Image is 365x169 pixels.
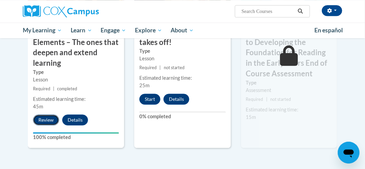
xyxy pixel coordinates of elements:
[33,134,119,141] label: 100% completed
[246,87,332,94] div: Assessment
[295,7,306,15] button: Search
[18,22,66,38] a: My Learning
[163,94,189,105] button: Details
[266,97,267,102] span: |
[246,97,263,102] span: Required
[57,86,77,91] span: completed
[23,5,122,17] a: Cox Campus
[131,22,167,38] a: Explore
[241,27,337,79] h3: An Ecosystem Approach to Developing the Foundation for Reading in the Early Years End of Course A...
[310,23,347,37] a: En español
[33,86,50,91] span: Required
[164,65,185,70] span: not started
[33,114,59,125] button: Review
[139,65,157,70] span: Required
[338,142,360,164] iframe: Button to launch messaging window
[33,104,43,109] span: 45m
[160,65,161,70] span: |
[28,27,124,68] h3: The Connections Elements – The ones that deepen and extend learning
[139,47,225,55] label: Type
[66,22,97,38] a: Learn
[96,22,131,38] a: Engage
[139,94,160,105] button: Start
[139,82,150,88] span: 25m
[167,22,198,38] a: About
[139,74,225,82] div: Estimated learning time:
[246,114,256,120] span: 15m
[33,68,119,76] label: Type
[33,95,119,103] div: Estimated learning time:
[71,26,92,34] span: Learn
[246,79,332,87] label: Type
[18,22,347,38] div: Main menu
[62,114,88,125] button: Details
[139,113,225,120] label: 0% completed
[241,7,295,15] input: Search Courses
[139,55,225,62] div: Lesson
[101,26,126,34] span: Engage
[53,86,54,91] span: |
[23,26,62,34] span: My Learning
[171,26,194,34] span: About
[33,76,119,83] div: Lesson
[322,5,342,16] button: Account Settings
[270,97,291,102] span: not started
[246,106,332,113] div: Estimated learning time:
[23,5,99,17] img: Cox Campus
[314,27,343,34] span: En español
[135,26,162,34] span: Explore
[33,132,119,134] div: Your progress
